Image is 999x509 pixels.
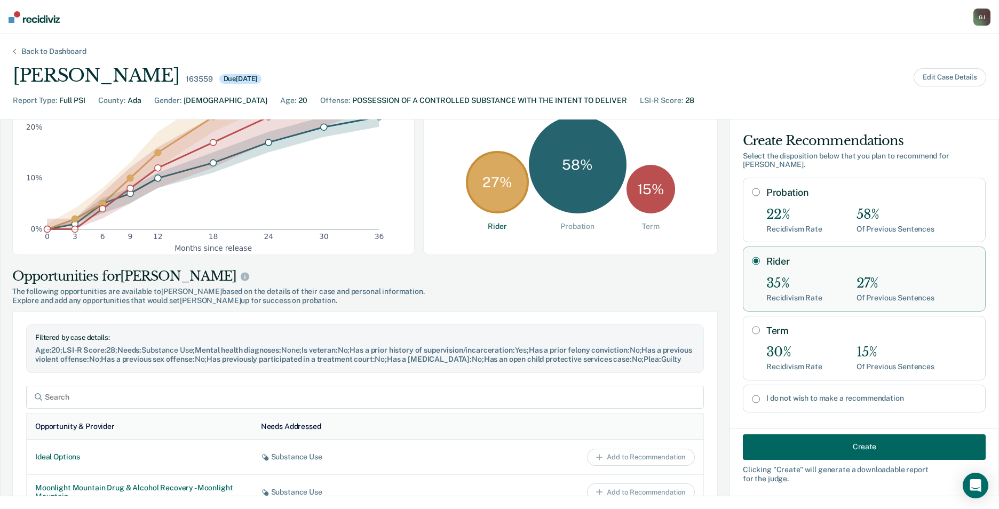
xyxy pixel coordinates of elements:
div: 15% [857,345,934,360]
div: Select the disposition below that you plan to recommend for [PERSON_NAME] . [743,152,986,170]
div: Back to Dashboard [9,47,99,56]
div: Of Previous Sentences [857,225,934,234]
text: 9 [128,233,133,241]
div: 22% [766,207,822,222]
div: Opportunities for [PERSON_NAME] [12,268,718,285]
img: Recidiviz [9,11,60,23]
div: Rider [488,222,506,231]
div: POSSESSION OF A CONTROLLED SUBSTANCE WITH THE INTENT TO DELIVER [352,95,627,106]
span: Has a prior history of supervision/incarceration : [350,346,514,354]
button: Add to Recommendation [587,483,695,500]
div: Substance Use [261,452,470,462]
div: Moonlight Mountain Drug & Alcohol Recovery - Moonlight Mountain [35,483,244,502]
div: 30% [766,345,822,360]
div: G J [973,9,990,26]
input: Search [26,386,704,409]
div: Create Recommendations [743,132,986,149]
text: 36 [375,233,384,241]
div: Term [642,222,659,231]
div: Recidivism Rate [766,293,822,303]
span: Is veteran : [302,346,337,354]
text: 22% [385,113,400,121]
span: Has a [MEDICAL_DATA] : [387,355,472,363]
div: 35% [766,276,822,291]
div: Ada [128,95,141,106]
span: Plea : [644,355,661,363]
div: Full PSI [59,95,85,106]
div: [DEMOGRAPHIC_DATA] [184,95,267,106]
div: Needs Addressed [261,422,321,431]
div: Recidivism Rate [766,362,822,371]
div: 58 % [529,116,627,213]
div: Ideal Options [35,452,244,462]
text: 12 [153,233,163,241]
span: The following opportunities are available to [PERSON_NAME] based on the details of their case and... [12,287,718,296]
div: 15 % [627,165,675,213]
div: Probation [560,222,594,231]
text: 0% [31,225,43,233]
div: Of Previous Sentences [857,293,934,303]
text: Months since release [175,244,252,252]
div: Due [DATE] [219,74,262,84]
label: Rider [766,256,977,267]
button: Add to Recommendation [587,449,695,466]
div: 27 % [466,151,529,214]
div: Clicking " Create " will generate a downloadable report for the judge. [743,465,986,483]
span: Needs : [117,346,141,354]
div: 163559 [186,75,212,84]
div: [PERSON_NAME] [13,65,179,86]
span: Has a previous violent offense : [35,346,692,363]
div: 20 ; 28 ; Substance Use ; None ; No ; Yes ; No ; No ; No ; No ; No ; No ; Guilty [35,346,695,364]
span: Explore and add any opportunities that would set [PERSON_NAME] up for success on probation. [12,296,718,305]
text: 20% [26,123,43,131]
span: Has an open child protective services case : [484,355,632,363]
span: Mental health diagnoses : [195,346,281,354]
div: Opportunity & Provider [35,422,115,431]
g: x-axis tick label [45,233,384,241]
button: Edit Case Details [914,68,986,86]
g: y-axis tick label [26,71,43,233]
span: Has a previous sex offense : [101,355,194,363]
span: Age : [35,346,51,354]
div: Gender : [154,95,181,106]
text: 6 [100,233,105,241]
div: Substance Use [261,488,470,497]
button: Create [743,434,986,459]
text: 0 [45,233,50,241]
label: I do not wish to make a recommendation [766,394,977,403]
button: GJ [973,9,990,26]
text: 24 [264,233,273,241]
g: area [47,30,379,229]
div: Recidivism Rate [766,225,822,234]
div: 58% [857,207,934,222]
text: 10% [26,174,43,182]
div: LSI-R Score : [640,95,683,106]
label: Term [766,325,977,337]
span: Has a prior felony conviction : [529,346,630,354]
label: Probation [766,187,977,198]
div: Filtered by case details: [35,333,695,342]
div: County : [98,95,125,106]
div: Open Intercom Messenger [963,473,988,498]
div: Of Previous Sentences [857,362,934,371]
text: 30 [319,233,329,241]
text: 18 [209,233,218,241]
div: Offense : [320,95,350,106]
div: 28 [685,95,694,106]
div: Age : [280,95,296,106]
g: x-axis label [175,244,252,252]
span: LSI-R Score : [62,346,106,354]
div: 27% [857,276,934,291]
span: Has previously participated in a treatment court : [207,355,375,363]
div: 20 [298,95,307,106]
div: Report Type : [13,95,57,106]
text: 3 [73,233,77,241]
g: dot [44,47,383,233]
g: text [384,46,401,121]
